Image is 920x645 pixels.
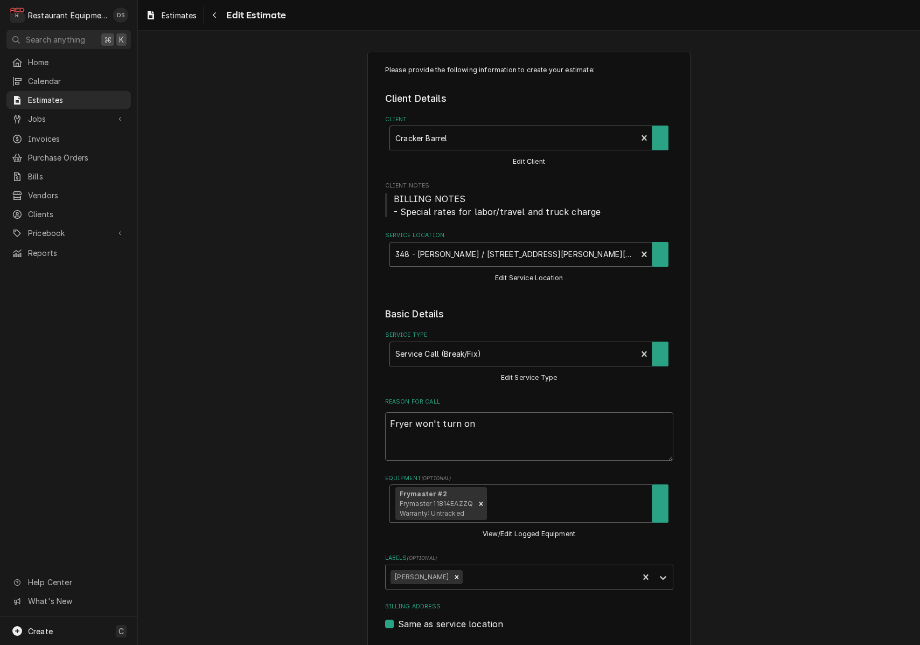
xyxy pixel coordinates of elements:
div: Service Location [385,231,673,285]
div: [PERSON_NAME] [391,570,451,584]
strong: Frymaster #2 [400,490,447,498]
span: C [119,626,124,637]
button: Navigate back [206,6,223,24]
div: R [10,8,25,23]
label: Service Location [385,231,673,240]
a: Invoices [6,130,131,148]
span: Reports [28,247,126,259]
label: Billing Address [385,602,673,611]
span: Vendors [28,190,126,201]
span: Pricebook [28,227,109,239]
span: BILLING NOTES - Special rates for labor/travel and truck charge [394,193,601,217]
span: Search anything [26,34,85,45]
div: Remove [object Object] [475,487,487,521]
span: Edit Estimate [223,8,286,23]
span: Create [28,627,53,636]
span: Bills [28,171,126,182]
span: Purchase Orders [28,152,126,163]
button: Search anything⌘K [6,30,131,49]
div: Derek Stewart's Avatar [113,8,128,23]
div: Restaurant Equipment Diagnostics [28,10,107,21]
span: Estimates [162,10,197,21]
label: Service Type [385,331,673,339]
legend: Client Details [385,92,673,106]
span: Jobs [28,113,109,124]
span: ⌘ [104,34,111,45]
a: Go to Pricebook [6,224,131,242]
button: Create New Client [652,126,668,150]
div: Restaurant Equipment Diagnostics's Avatar [10,8,25,23]
button: Edit Client [511,155,547,169]
a: Estimates [141,6,201,24]
div: Billing Address [385,602,673,630]
a: Go to Jobs [6,110,131,128]
span: Help Center [28,577,124,588]
a: Home [6,53,131,71]
span: K [119,34,124,45]
legend: Basic Details [385,307,673,321]
button: Create New Service [652,342,668,366]
a: Go to Help Center [6,573,131,591]
button: Create New Equipment [652,484,668,523]
label: Same as service location [398,618,504,630]
a: Clients [6,205,131,223]
button: Edit Service Type [499,371,559,385]
button: Edit Service Location [493,272,565,285]
span: Frymaster 11814EAZZQ Warranty: Untracked [400,500,473,517]
span: Client Notes [385,182,673,190]
label: Reason For Call [385,398,673,406]
div: Equipment [385,474,673,541]
p: Please provide the following information to create your estimate: [385,65,673,75]
span: Client Notes [385,192,673,218]
a: Calendar [6,72,131,90]
div: Client [385,115,673,169]
span: Clients [28,209,126,220]
span: ( optional ) [407,555,437,561]
div: Client Notes [385,182,673,218]
span: Invoices [28,133,126,144]
a: Reports [6,244,131,262]
label: Client [385,115,673,124]
span: Calendar [28,75,126,87]
label: Equipment [385,474,673,483]
label: Labels [385,554,673,563]
textarea: Fryer won't turn on [385,412,673,461]
button: View/Edit Logged Equipment [481,528,577,541]
span: Home [28,57,126,68]
span: Estimates [28,94,126,106]
a: Vendors [6,186,131,204]
a: Go to What's New [6,592,131,610]
span: ( optional ) [421,475,451,481]
div: DS [113,8,128,23]
a: Estimates [6,91,131,109]
span: What's New [28,595,124,607]
div: Labels [385,554,673,589]
div: Reason For Call [385,398,673,461]
a: Purchase Orders [6,149,131,167]
button: Create New Location [652,242,668,267]
div: Remove beckley [451,570,463,584]
a: Bills [6,168,131,185]
div: Service Type [385,331,673,384]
